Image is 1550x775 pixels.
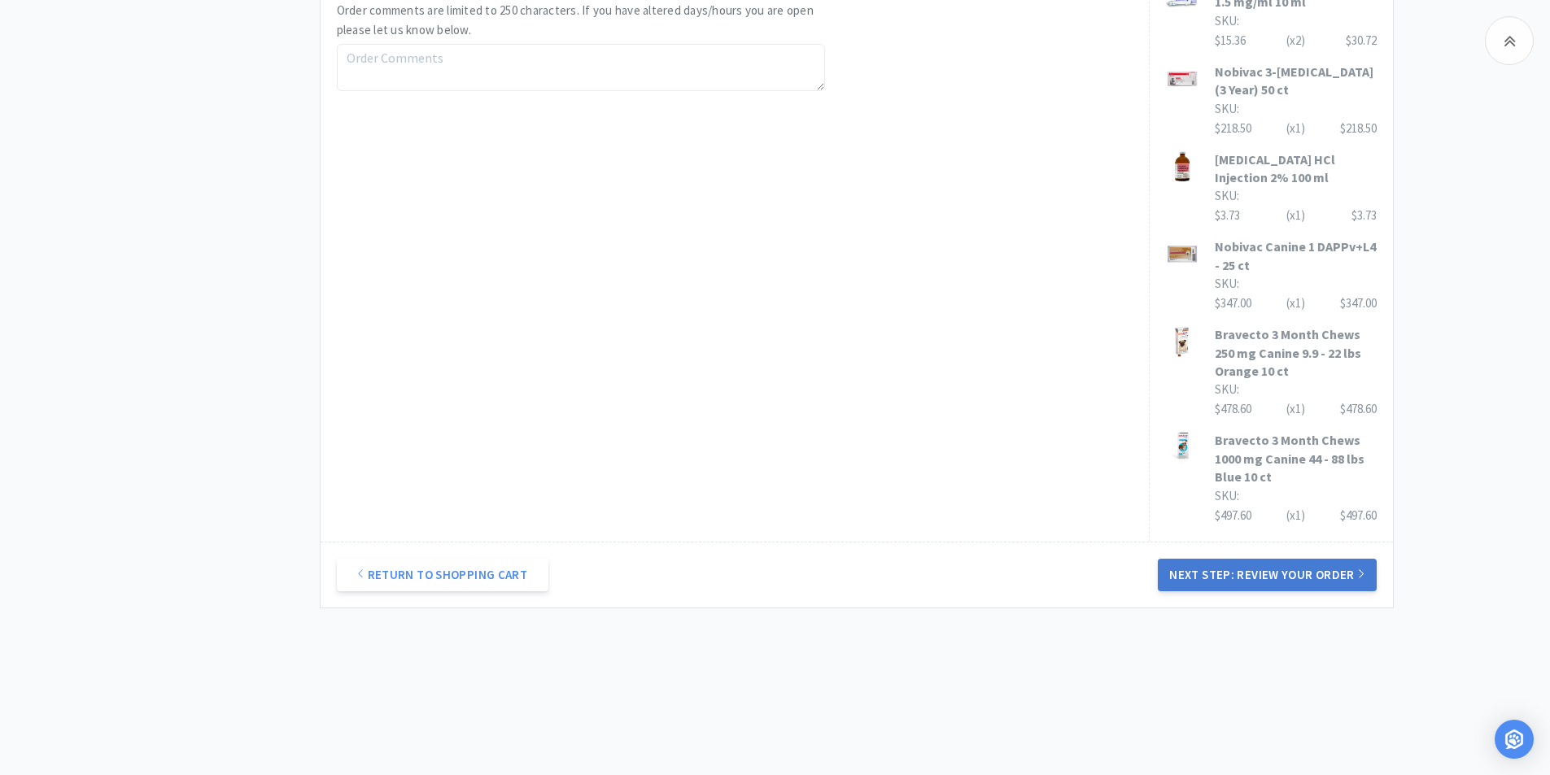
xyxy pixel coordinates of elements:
a: Return to Shopping Cart [337,559,548,591]
img: d92b265c15f149e7b2f1a09b6a4dca7e_117132.jpeg [1166,431,1199,464]
span: SKU: [1215,188,1239,203]
div: (x 1 ) [1286,206,1305,225]
span: SKU: [1215,488,1239,503]
span: SKU: [1215,381,1239,397]
div: $15.36 [1215,31,1377,50]
div: $3.73 [1351,206,1377,225]
h3: Nobivac Canine 1 DAPPv+L4 - 25 ct [1215,237,1377,274]
img: d225ec820c724d7a8c430ea3b2a50e73_127687.jpeg [1166,237,1199,270]
h3: Bravecto 3 Month Chews 250 mg Canine 9.9 - 22 lbs Orange 10 ct [1215,325,1377,380]
div: $497.60 [1340,506,1377,525]
div: $478.60 [1215,399,1377,419]
div: (x 1 ) [1286,294,1305,313]
div: $218.50 [1215,119,1377,138]
img: f9425009a87c4fd592ee2815f946139b_117128.jpeg [1166,325,1199,358]
span: SKU: [1215,276,1239,291]
span: Order comments are limited to 250 characters. If you have altered days/hours you are open please ... [337,2,814,37]
span: SKU: [1215,101,1239,116]
h3: Nobivac 3-[MEDICAL_DATA] (3 Year) 50 ct [1215,63,1377,99]
div: (x 1 ) [1286,399,1305,419]
div: $30.72 [1346,31,1377,50]
span: SKU: [1215,13,1239,28]
h3: [MEDICAL_DATA] HCl Injection 2% 100 ml [1215,150,1377,187]
div: (x 1 ) [1286,506,1305,525]
div: $478.60 [1340,399,1377,419]
div: (x 2 ) [1286,31,1305,50]
div: (x 1 ) [1286,119,1305,138]
div: $3.73 [1215,206,1377,225]
h3: Bravecto 3 Month Chews 1000 mg Canine 44 - 88 lbs Blue 10 ct [1215,431,1377,485]
div: $347.00 [1215,294,1377,313]
img: 8d429f293563487090bda2e5a8d27eb3_119884.jpeg [1166,150,1199,183]
img: 7636a2659631458d9c9baf10f380bb26_127401.jpeg [1166,63,1199,95]
div: $497.60 [1215,506,1377,525]
div: $218.50 [1340,119,1377,138]
div: Open Intercom Messenger [1495,720,1534,759]
button: Next Step: Review Your Order [1158,559,1376,591]
div: $347.00 [1340,294,1377,313]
